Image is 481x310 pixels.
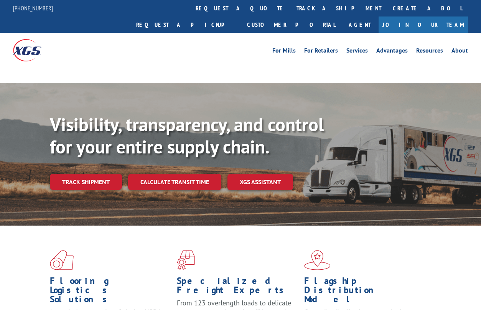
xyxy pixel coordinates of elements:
[304,48,338,56] a: For Retailers
[227,174,293,190] a: XGS ASSISTANT
[379,16,468,33] a: Join Our Team
[341,16,379,33] a: Agent
[50,250,74,270] img: xgs-icon-total-supply-chain-intelligence-red
[130,16,241,33] a: Request a pickup
[50,112,324,158] b: Visibility, transparency, and control for your entire supply chain.
[451,48,468,56] a: About
[241,16,341,33] a: Customer Portal
[304,250,331,270] img: xgs-icon-flagship-distribution-model-red
[128,174,221,190] a: Calculate transit time
[272,48,296,56] a: For Mills
[177,276,298,298] h1: Specialized Freight Experts
[13,4,53,12] a: [PHONE_NUMBER]
[376,48,408,56] a: Advantages
[50,174,122,190] a: Track shipment
[416,48,443,56] a: Resources
[304,276,425,308] h1: Flagship Distribution Model
[50,276,171,308] h1: Flooring Logistics Solutions
[177,250,195,270] img: xgs-icon-focused-on-flooring-red
[346,48,368,56] a: Services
